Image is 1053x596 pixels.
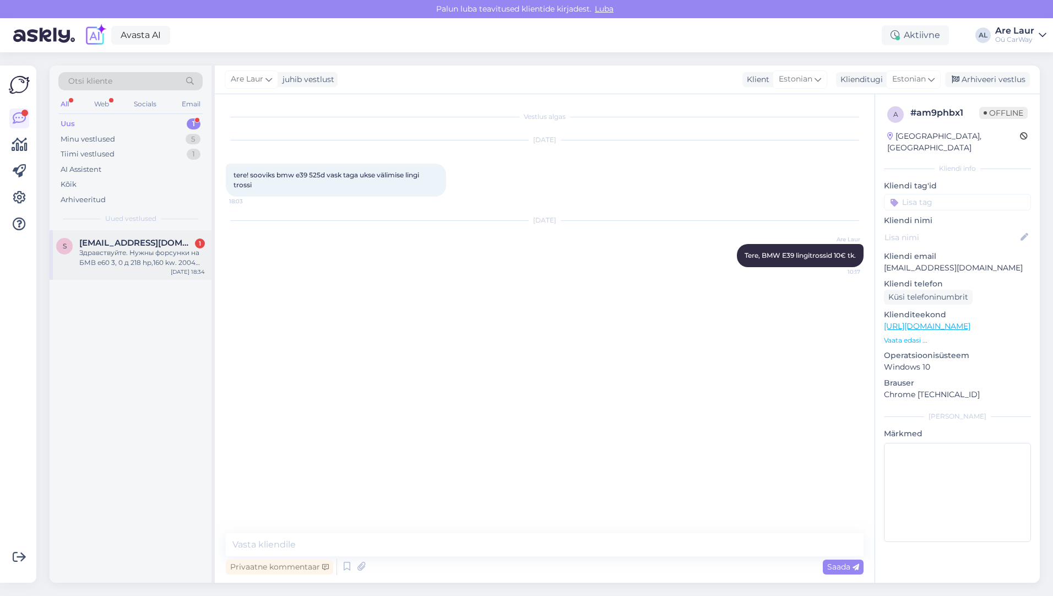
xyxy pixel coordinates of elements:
div: Küsi telefoninumbrit [884,290,973,305]
div: 1 [195,239,205,248]
p: Operatsioonisüsteem [884,350,1031,361]
p: Klienditeekond [884,309,1031,321]
div: [PERSON_NAME] [884,411,1031,421]
p: Windows 10 [884,361,1031,373]
p: Chrome [TECHNICAL_ID] [884,389,1031,400]
div: [DATE] 18:34 [171,268,205,276]
div: 5 [186,134,200,145]
span: 18:03 [229,197,270,205]
img: explore-ai [84,24,107,47]
span: Luba [591,4,617,14]
div: Oü CarWay [995,35,1034,44]
span: Estonian [779,73,812,85]
p: Kliendi email [884,251,1031,262]
div: Web [92,97,111,111]
span: Otsi kliente [68,75,112,87]
a: [URL][DOMAIN_NAME] [884,321,970,331]
div: Vestlus algas [226,112,864,122]
div: Are Laur [995,26,1034,35]
div: AI Assistent [61,164,101,175]
span: s [63,242,67,250]
div: Arhiveeritud [61,194,106,205]
span: Saada [827,562,859,572]
div: Tiimi vestlused [61,149,115,160]
div: [DATE] [226,135,864,145]
div: Aktiivne [882,25,949,45]
span: Are Laur [819,235,860,243]
div: Kõik [61,179,77,190]
a: Are LaurOü CarWay [995,26,1046,44]
p: Vaata edasi ... [884,335,1031,345]
input: Lisa tag [884,194,1031,210]
span: 10:17 [819,268,860,276]
div: All [58,97,71,111]
p: [EMAIL_ADDRESS][DOMAIN_NAME] [884,262,1031,274]
div: Uus [61,118,75,129]
div: Здравствуйте. Нужны форсунки на БМВ е60 3, 0 д 218 hp,160 kw. 2004 год. . Какая цена? [79,248,205,268]
span: Estonian [892,73,926,85]
p: Brauser [884,377,1031,389]
div: Klient [742,74,769,85]
img: Askly Logo [9,74,30,95]
span: Offline [979,107,1028,119]
div: Arhiveeri vestlus [945,72,1030,87]
p: Kliendi tag'id [884,180,1031,192]
div: # am9phbx1 [910,106,979,120]
span: Tere, BMW E39 lingitrossid 10€ tk. [745,251,856,259]
span: Are Laur [231,73,263,85]
span: a [893,110,898,118]
div: AL [975,28,991,43]
span: tere! sooviks bmw e39 525d vask taga ukse välimise lingi trossi [234,171,421,189]
div: Minu vestlused [61,134,115,145]
div: Klienditugi [836,74,883,85]
span: Uued vestlused [105,214,156,224]
p: Kliendi nimi [884,215,1031,226]
div: 1 [187,149,200,160]
div: 1 [187,118,200,129]
div: juhib vestlust [278,74,334,85]
div: Email [180,97,203,111]
div: Socials [132,97,159,111]
p: Märkmed [884,428,1031,440]
a: Avasta AI [111,26,170,45]
p: Kliendi telefon [884,278,1031,290]
input: Lisa nimi [884,231,1018,243]
div: [GEOGRAPHIC_DATA], [GEOGRAPHIC_DATA] [887,131,1020,154]
span: sergeikuprin974@gmail.com [79,238,194,248]
div: Privaatne kommentaar [226,560,333,575]
div: Kliendi info [884,164,1031,174]
div: [DATE] [226,215,864,225]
